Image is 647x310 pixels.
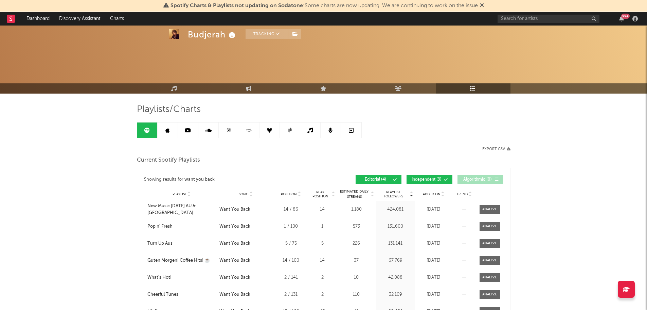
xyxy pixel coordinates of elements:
div: 1 [310,223,335,230]
div: want you back [184,176,215,184]
div: Guten Morgen! Coffee Hits! ☕ [147,257,210,264]
div: 2 / 131 [276,291,306,298]
div: 2 [310,291,335,298]
span: Dismiss [480,3,484,9]
span: Playlists/Charts [137,105,201,114]
button: Tracking [246,29,288,39]
div: 5 / 75 [276,240,306,247]
a: New Music [DATE] AU & [GEOGRAPHIC_DATA] [147,203,216,216]
div: Want You Back [219,206,250,213]
div: 99 + [621,14,630,19]
button: Editorial(4) [356,175,401,184]
div: 14 / 86 [276,206,306,213]
div: Budjerah [188,29,237,40]
span: Playlist Followers [378,190,409,198]
div: 2 [310,274,335,281]
div: 1 / 100 [276,223,306,230]
span: Song [239,192,249,196]
a: Dashboard [22,12,54,26]
div: 14 / 100 [276,257,306,264]
a: Guten Morgen! Coffee Hits! ☕ [147,257,216,264]
div: Want You Back [219,291,250,298]
span: Estimated Daily Streams [339,189,370,199]
span: Playlist [173,192,187,196]
div: Turn Up Aus [147,240,173,247]
span: Spotify Charts & Playlists not updating on Sodatone [170,3,303,9]
a: Charts [105,12,129,26]
span: Editorial ( 4 ) [360,178,391,182]
div: What's Hot! [147,274,172,281]
div: Want You Back [219,257,250,264]
div: 14 [310,257,335,264]
div: 573 [339,223,374,230]
div: [DATE] [417,291,451,298]
div: 10 [339,274,374,281]
span: Peak Position [310,190,331,198]
input: Search for artists [498,15,599,23]
a: What's Hot! [147,274,216,281]
div: Want You Back [219,240,250,247]
div: 424,081 [378,206,413,213]
div: Pop n' Fresh [147,223,173,230]
a: Cheerful Tunes [147,291,216,298]
span: Trend [456,192,468,196]
div: 226 [339,240,374,247]
div: 131,141 [378,240,413,247]
div: [DATE] [417,274,451,281]
div: 32,109 [378,291,413,298]
div: 2 / 141 [276,274,306,281]
div: Want You Back [219,223,250,230]
div: Cheerful Tunes [147,291,178,298]
button: Algorithmic(0) [457,175,503,184]
div: [DATE] [417,223,451,230]
div: 131,600 [378,223,413,230]
div: [DATE] [417,206,451,213]
div: Showing results for [144,175,324,184]
button: Independent(9) [407,175,452,184]
div: [DATE] [417,257,451,264]
a: Turn Up Aus [147,240,216,247]
span: : Some charts are now updating. We are continuing to work on the issue [170,3,478,9]
a: Discovery Assistant [54,12,105,26]
button: 99+ [619,16,624,21]
div: 14 [310,206,335,213]
div: 5 [310,240,335,247]
button: Export CSV [482,147,510,151]
div: 42,088 [378,274,413,281]
div: 1,180 [339,206,374,213]
span: Added On [423,192,441,196]
span: Algorithmic ( 0 ) [462,178,493,182]
span: Current Spotify Playlists [137,156,200,164]
div: 110 [339,291,374,298]
span: Independent ( 9 ) [411,178,442,182]
a: Pop n' Fresh [147,223,216,230]
div: [DATE] [417,240,451,247]
span: Position [281,192,297,196]
div: 67,769 [378,257,413,264]
div: 37 [339,257,374,264]
div: Want You Back [219,274,250,281]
